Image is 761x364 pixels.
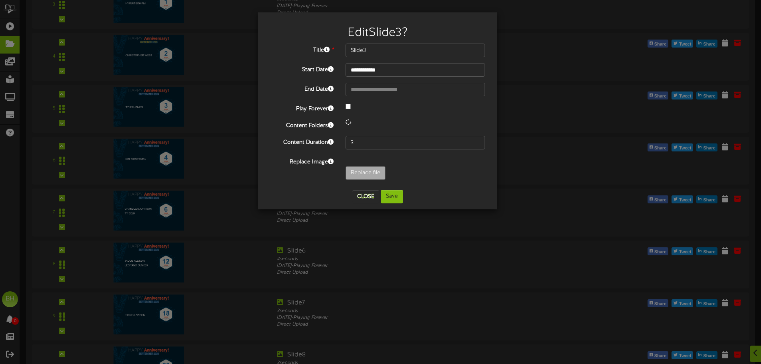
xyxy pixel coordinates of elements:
[346,44,485,57] input: Title
[270,26,485,40] h2: Edit Slide3 ?
[264,119,340,130] label: Content Folders
[352,190,379,203] button: Close
[346,136,485,149] input: 15
[264,83,340,93] label: End Date
[381,190,403,203] button: Save
[264,44,340,54] label: Title
[264,63,340,74] label: Start Date
[264,102,340,113] label: Play Forever
[264,155,340,166] label: Replace Image
[264,136,340,147] label: Content Duration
